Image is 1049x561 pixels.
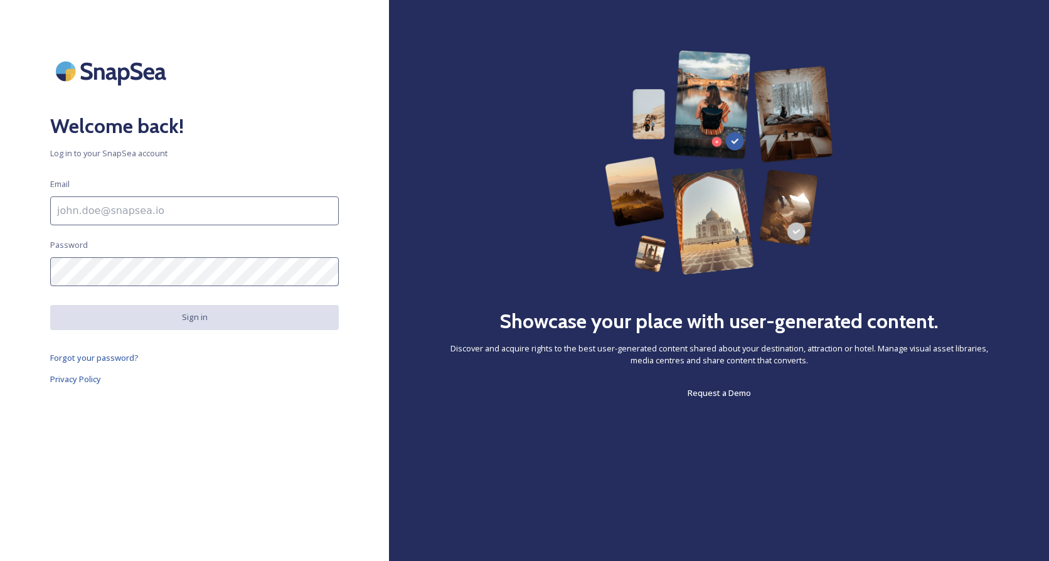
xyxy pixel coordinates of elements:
[50,305,339,329] button: Sign in
[50,350,339,365] a: Forgot your password?
[50,239,88,251] span: Password
[605,50,834,275] img: 63b42ca75bacad526042e722_Group%20154-p-800.png
[50,178,70,190] span: Email
[439,343,999,366] span: Discover and acquire rights to the best user-generated content shared about your destination, att...
[50,111,339,141] h2: Welcome back!
[50,50,176,92] img: SnapSea Logo
[50,373,101,385] span: Privacy Policy
[50,147,339,159] span: Log in to your SnapSea account
[50,371,339,387] a: Privacy Policy
[688,385,751,400] a: Request a Demo
[499,306,939,336] h2: Showcase your place with user-generated content.
[50,196,339,225] input: john.doe@snapsea.io
[688,387,751,398] span: Request a Demo
[50,352,139,363] span: Forgot your password?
